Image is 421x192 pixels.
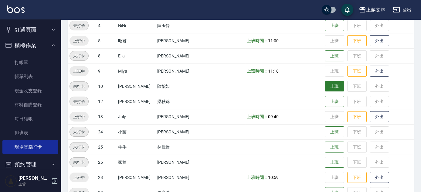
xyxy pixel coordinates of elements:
[2,112,58,126] a: 每日結帳
[156,48,206,63] td: [PERSON_NAME]
[97,124,117,139] td: 24
[325,126,344,138] button: 上班
[390,4,414,15] button: 登出
[156,155,206,170] td: [PERSON_NAME]
[117,139,155,155] td: 牛牛
[268,69,279,74] span: 11:18
[2,22,58,38] button: 釘選頁面
[70,83,88,90] span: 未打卡
[247,38,268,43] b: 上班時間：
[97,139,117,155] td: 25
[117,79,155,94] td: [PERSON_NAME]
[356,4,388,16] button: 上越文林
[156,139,206,155] td: 林偉倫
[97,94,117,109] td: 12
[70,38,89,44] span: 上班中
[117,63,155,79] td: Miya
[156,63,206,79] td: [PERSON_NAME]
[2,98,58,112] a: 材料自購登錄
[2,84,58,98] a: 現金收支登錄
[2,56,58,70] a: 打帳單
[247,175,268,180] b: 上班時間：
[97,155,117,170] td: 26
[325,81,344,92] button: 上班
[247,114,268,119] b: 上班時間：
[268,38,279,43] span: 11:00
[370,66,389,77] button: 外出
[156,94,206,109] td: 梁秋錦
[2,38,58,53] button: 櫃檯作業
[7,5,25,13] img: Logo
[156,18,206,33] td: 陳玉伶
[97,18,117,33] td: 4
[97,48,117,63] td: 8
[117,48,155,63] td: Ella
[2,70,58,84] a: 帳單列表
[5,175,17,187] img: Person
[117,124,155,139] td: 小葉
[370,172,389,183] button: 外出
[117,170,155,185] td: [PERSON_NAME]
[370,111,389,122] button: 外出
[70,53,88,59] span: 未打卡
[325,20,344,31] button: 上班
[117,109,155,124] td: July
[347,66,367,77] button: 下班
[117,94,155,109] td: [PERSON_NAME]
[247,69,268,74] b: 上班時間：
[2,140,58,154] a: 現場電腦打卡
[70,68,89,74] span: 上班中
[97,63,117,79] td: 9
[97,109,117,124] td: 13
[117,18,155,33] td: NiNi
[2,126,58,140] a: 排班表
[97,79,117,94] td: 10
[70,114,89,120] span: 上班中
[117,155,155,170] td: 家萱
[156,79,206,94] td: 陳怡如
[2,156,58,172] button: 預約管理
[19,181,49,187] p: 主管
[70,144,88,150] span: 未打卡
[117,33,155,48] td: 昭君
[70,129,88,135] span: 未打卡
[97,170,117,185] td: 28
[325,157,344,168] button: 上班
[370,35,389,46] button: 外出
[70,159,88,166] span: 未打卡
[70,98,88,105] span: 未打卡
[341,4,353,16] button: save
[268,114,279,119] span: 09:40
[325,50,344,62] button: 上班
[156,33,206,48] td: [PERSON_NAME]
[347,35,367,46] button: 下班
[325,142,344,153] button: 上班
[156,124,206,139] td: [PERSON_NAME]
[156,109,206,124] td: [PERSON_NAME]
[347,111,367,122] button: 下班
[70,174,89,181] span: 上班中
[366,6,385,14] div: 上越文林
[70,22,88,29] span: 未打卡
[156,170,206,185] td: [PERSON_NAME]
[19,175,49,181] h5: [PERSON_NAME]
[97,33,117,48] td: 5
[268,175,279,180] span: 10:59
[347,172,367,183] button: 下班
[325,96,344,107] button: 上班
